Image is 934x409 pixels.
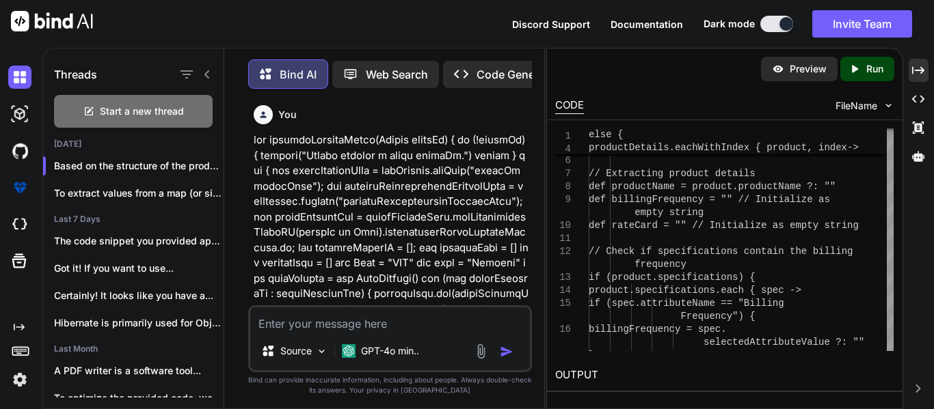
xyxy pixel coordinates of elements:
[830,246,853,257] span: ling
[589,168,756,179] span: // Extracting product details
[589,220,830,231] span: def rateCard = "" // Initialize as empty s
[54,186,224,200] p: To extract values from a map (or similar...
[342,344,356,358] img: GPT-4o mini
[512,17,590,31] button: Discord Support
[555,245,571,258] div: 12
[8,102,31,126] img: darkAi-studio
[8,368,31,391] img: settings
[555,180,571,193] div: 8
[635,259,686,270] span: frequency
[43,214,224,225] h2: Last 7 Days
[11,11,93,31] img: Bind AI
[100,104,184,118] span: Start a new thread
[589,129,623,140] span: else {
[555,193,571,206] div: 9
[772,63,784,75] img: preview
[589,324,727,335] span: billingFrequency = spec.
[883,100,894,111] img: chevron down
[611,18,683,30] span: Documentation
[589,194,830,205] span: def billingFrequency = "" // Initialize as
[555,219,571,232] div: 10
[589,298,784,309] span: if (spec.attributeName == "Billing
[589,272,756,283] span: if (product.specifications) {
[54,391,224,405] p: To optimize the provided code, we can...
[680,311,755,322] span: Frequency") {
[278,108,297,122] h6: You
[555,271,571,284] div: 13
[8,213,31,236] img: cloudideIcon
[54,262,224,275] p: Got it! If you want to use...
[43,343,224,354] h2: Last Month
[54,289,224,302] p: Certainly! It looks like you have a...
[704,17,755,31] span: Dark mode
[361,344,419,358] p: GPT-4o min..
[547,359,903,391] h2: OUTPUT
[54,66,97,83] h1: Threads
[555,130,571,143] span: 1
[589,181,830,192] span: def productName = product.productName ?: "
[54,364,224,378] p: A PDF writer is a software tool...
[43,139,224,150] h2: [DATE]
[847,142,859,153] span: ->
[836,99,877,113] span: FileName
[555,141,571,154] div: 5
[589,142,847,153] span: productDetails.eachWithIndex { product, index
[477,66,559,83] p: Code Generator
[248,375,532,395] p: Bind can provide inaccurate information, including about people. Always double-check its answers....
[555,297,571,310] div: 15
[54,316,224,330] p: Hibernate is primarily used for Object-Relational Mapping...
[366,66,428,83] p: Web Search
[812,10,912,38] button: Invite Team
[316,345,328,357] img: Pick Models
[8,66,31,89] img: darkChat
[555,323,571,336] div: 16
[555,143,571,156] span: 4
[54,234,224,248] p: The code snippet you provided appears to...
[555,232,571,245] div: 11
[830,181,836,192] span: "
[280,66,317,83] p: Bind AI
[555,284,571,297] div: 14
[866,62,883,76] p: Run
[790,62,827,76] p: Preview
[635,207,704,218] span: empty string
[555,154,571,167] div: 6
[589,246,830,257] span: // Check if specifications contain the bil
[473,343,489,359] img: attachment
[555,349,571,362] div: 17
[611,17,683,31] button: Documentation
[512,18,590,30] span: Discord Support
[555,167,571,180] div: 7
[589,350,594,361] span: }
[280,344,312,358] p: Source
[589,285,801,296] span: product.specifications.each { spec ->
[555,98,584,114] div: CODE
[54,159,224,173] p: Based on the structure of the product da...
[8,176,31,199] img: premium
[8,139,31,163] img: githubDark
[500,345,513,358] img: icon
[704,337,864,348] span: selectedAttributeValue ?: ""
[830,220,859,231] span: tring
